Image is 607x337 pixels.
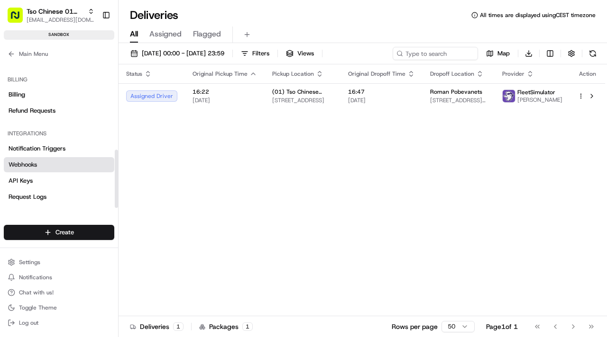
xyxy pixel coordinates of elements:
span: Roman Pobevanets [430,88,482,96]
span: Pickup Location [272,70,314,78]
span: Notifications [19,274,52,281]
a: Powered byPylon [67,160,115,168]
span: Toggle Theme [19,304,57,311]
span: Request Logs [9,193,46,201]
span: Knowledge Base [19,137,73,147]
a: Refund Requests [4,103,114,118]
button: Chat with us! [4,286,114,299]
img: 1736555255976-a54dd68f-1ca7-489b-9aae-adbdc363a1c4 [9,90,27,107]
button: Refresh [586,47,599,60]
span: [DATE] [348,97,415,104]
span: API Keys [9,177,33,185]
span: Refund Requests [9,106,55,115]
span: Billing [9,90,25,99]
a: Billing [4,87,114,102]
span: Settings [19,258,40,266]
span: Create [55,228,74,237]
span: Provider [502,70,524,78]
div: Integrations [4,126,114,141]
span: Map [497,49,510,58]
a: Webhooks [4,157,114,172]
span: Assigned [149,28,182,40]
div: 📗 [9,138,17,146]
span: All times are displayed using CEST timezone [480,11,596,19]
a: Request Logs [4,189,114,204]
span: [DATE] [193,97,257,104]
span: Dropoff Location [430,70,474,78]
button: Main Menu [4,47,114,61]
button: [EMAIL_ADDRESS][DOMAIN_NAME] [27,16,94,24]
span: FleetSimulator [517,89,555,96]
a: 💻API Documentation [76,133,156,151]
span: Pylon [94,160,115,168]
span: Notification Triggers [9,144,65,153]
div: Start new chat [32,90,156,100]
span: Log out [19,319,38,327]
div: Page 1 of 1 [486,322,518,331]
div: 1 [242,322,253,331]
div: Deliveries [130,322,184,331]
h1: Deliveries [130,8,178,23]
span: Webhooks [9,160,37,169]
button: [DATE] 00:00 - [DATE] 23:59 [126,47,229,60]
button: Create [4,225,114,240]
button: Filters [237,47,274,60]
button: Start new chat [161,93,173,105]
div: sandbox [4,30,114,40]
button: Settings [4,256,114,269]
span: All [130,28,138,40]
button: Log out [4,316,114,329]
span: 16:47 [348,88,415,96]
a: Notification Triggers [4,141,114,156]
span: [STREET_ADDRESS] [272,97,333,104]
button: Map [482,47,514,60]
input: Clear [25,61,156,71]
span: Filters [252,49,269,58]
button: Tso Chinese 01 Cherrywood [27,7,84,16]
span: (01) Tso Chinese Takeout & Delivery Cherrywood [272,88,333,96]
p: Welcome 👋 [9,38,173,53]
span: Chat with us! [19,289,54,296]
a: 📗Knowledge Base [6,133,76,151]
span: [PERSON_NAME] [517,96,562,104]
span: Flagged [193,28,221,40]
span: Views [297,49,314,58]
button: Views [282,47,318,60]
div: Packages [199,322,253,331]
span: Status [126,70,142,78]
input: Type to search [393,47,478,60]
div: 💻 [80,138,88,146]
span: [DATE] 00:00 - [DATE] 23:59 [142,49,224,58]
p: Rows per page [392,322,438,331]
img: FleetSimulator.png [503,90,515,102]
img: Nash [9,9,28,28]
a: API Keys [4,173,114,188]
div: Action [578,70,598,78]
span: Original Dropoff Time [348,70,405,78]
span: Main Menu [19,50,48,58]
button: Tso Chinese 01 Cherrywood[EMAIL_ADDRESS][DOMAIN_NAME] [4,4,98,27]
div: We're available if you need us! [32,100,120,107]
div: Billing [4,72,114,87]
button: Notifications [4,271,114,284]
span: API Documentation [90,137,152,147]
span: [STREET_ADDRESS][US_STATE] [430,97,487,104]
span: Original Pickup Time [193,70,248,78]
div: 1 [173,322,184,331]
button: Toggle Theme [4,301,114,314]
span: 16:22 [193,88,257,96]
